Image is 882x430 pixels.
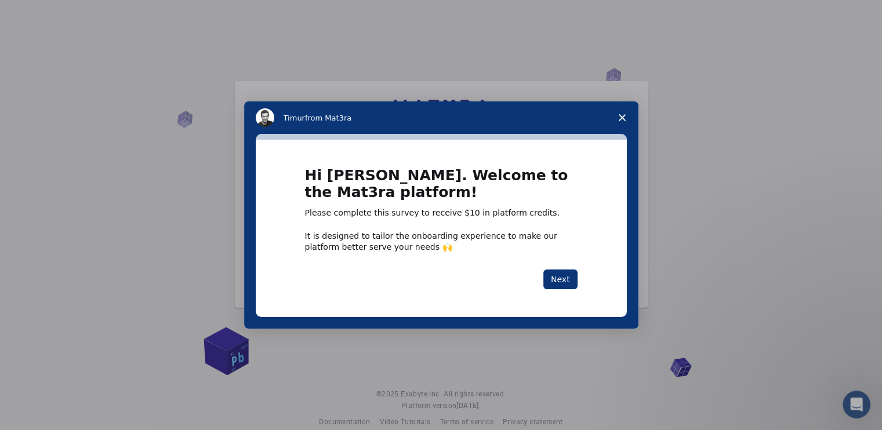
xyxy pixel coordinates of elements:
img: Profile image for Timur [256,108,274,127]
div: It is designed to tailor the onboarding experience to make our platform better serve your needs 🙌 [305,231,578,252]
button: Next [543,269,578,289]
span: Close survey [606,101,638,134]
div: Please complete this survey to receive $10 in platform credits. [305,207,578,219]
span: Support [23,8,65,19]
h1: Hi [PERSON_NAME]. Welcome to the Mat3ra platform! [305,167,578,207]
span: Timur [284,114,305,122]
span: from Mat3ra [305,114,351,122]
